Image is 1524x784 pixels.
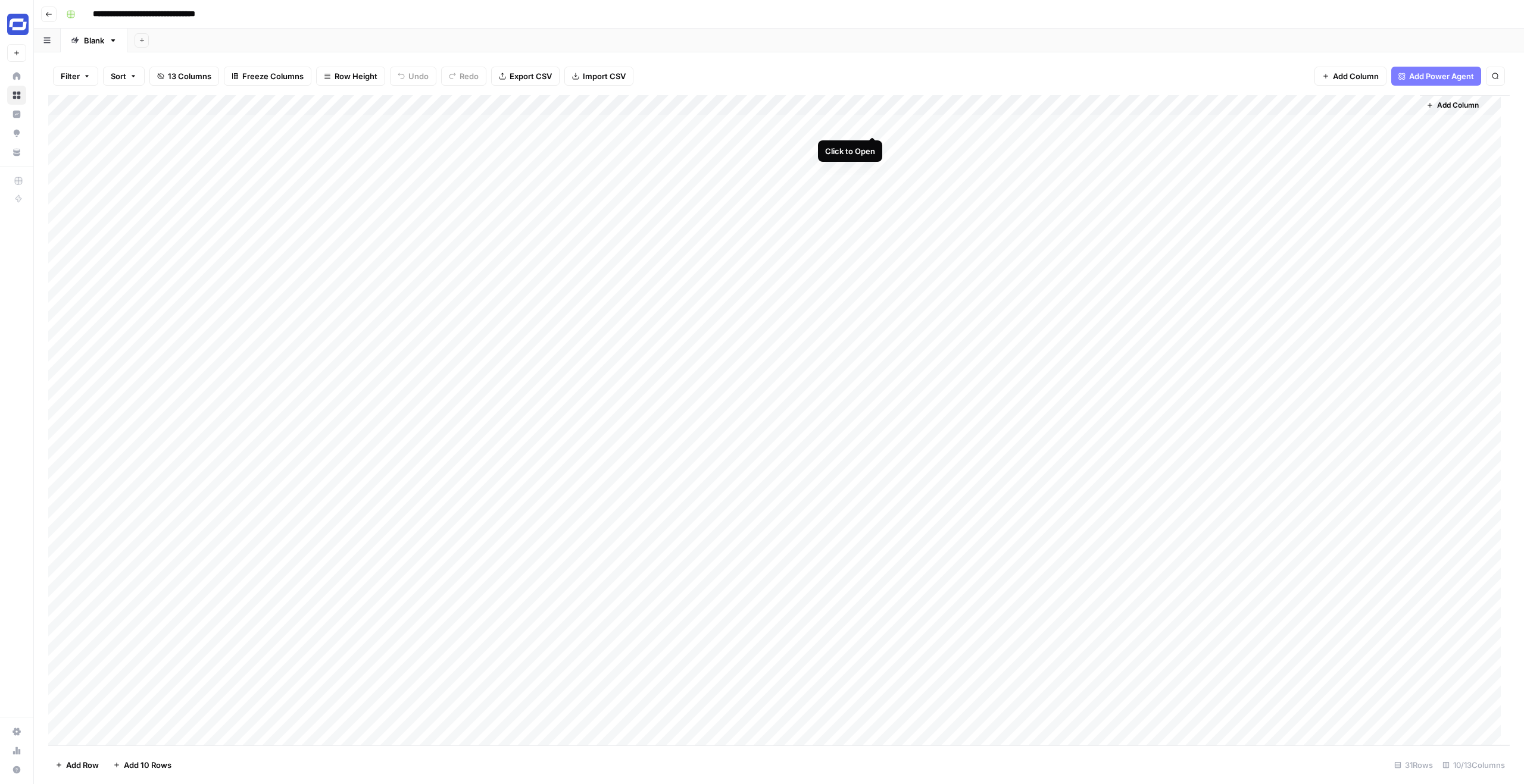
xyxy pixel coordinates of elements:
[1389,755,1438,774] div: 31 Rows
[7,105,26,124] a: Insights
[149,67,219,86] button: 13 Columns
[7,124,26,143] a: Opportunities
[103,67,145,86] button: Sort
[7,86,26,105] a: Browse
[7,67,26,86] a: Home
[316,67,385,86] button: Row Height
[441,67,486,86] button: Redo
[7,760,26,779] button: Help + Support
[1409,70,1474,82] span: Add Power Agent
[168,70,211,82] span: 13 Columns
[66,759,99,771] span: Add Row
[564,67,633,86] button: Import CSV
[61,29,127,52] a: Blank
[106,755,179,774] button: Add 10 Rows
[390,67,436,86] button: Undo
[7,722,26,741] a: Settings
[335,70,377,82] span: Row Height
[7,10,26,39] button: Workspace: Synthesia
[111,70,126,82] span: Sort
[53,67,98,86] button: Filter
[1437,100,1479,111] span: Add Column
[7,14,29,35] img: Synthesia Logo
[124,759,171,771] span: Add 10 Rows
[7,741,26,760] a: Usage
[1438,755,1510,774] div: 10/13 Columns
[510,70,552,82] span: Export CSV
[491,67,560,86] button: Export CSV
[1333,70,1379,82] span: Add Column
[1422,98,1484,113] button: Add Column
[48,755,106,774] button: Add Row
[583,70,626,82] span: Import CSV
[242,70,304,82] span: Freeze Columns
[1314,67,1386,86] button: Add Column
[1391,67,1481,86] button: Add Power Agent
[224,67,311,86] button: Freeze Columns
[61,70,80,82] span: Filter
[84,35,104,46] div: Blank
[408,70,429,82] span: Undo
[7,143,26,162] a: Your Data
[460,70,479,82] span: Redo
